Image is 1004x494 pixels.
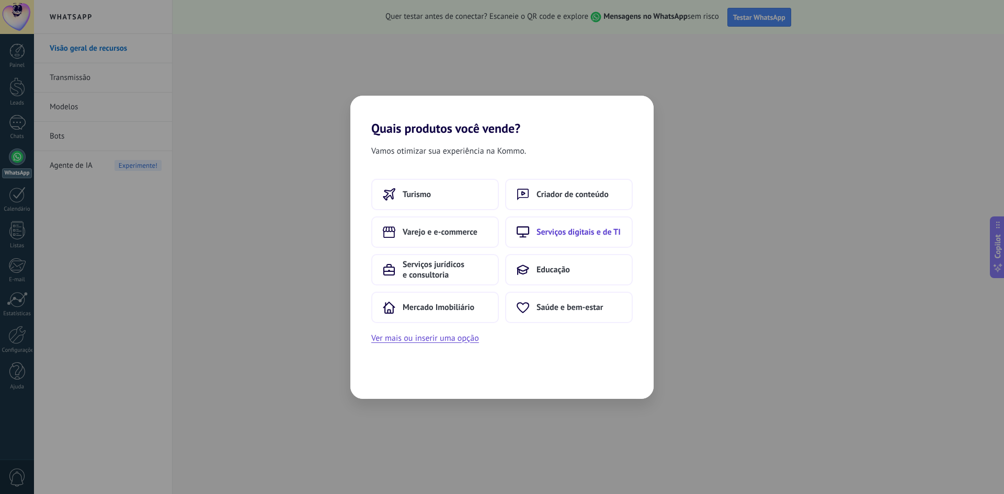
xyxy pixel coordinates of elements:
[505,254,633,285] button: Educação
[403,259,487,280] span: Serviços jurídicos e consultoria
[403,227,477,237] span: Varejo e e-commerce
[371,179,499,210] button: Turismo
[371,254,499,285] button: Serviços jurídicos e consultoria
[537,302,603,313] span: Saúde e bem-estar
[403,302,474,313] span: Mercado Imobiliário
[371,216,499,248] button: Varejo e e-commerce
[371,331,479,345] button: Ver mais ou inserir uma opção
[537,189,609,200] span: Criador de conteúdo
[371,144,526,158] span: Vamos otimizar sua experiência na Kommo.
[537,265,570,275] span: Educação
[537,227,621,237] span: Serviços digitais e de TI
[371,292,499,323] button: Mercado Imobiliário
[505,292,633,323] button: Saúde e bem-estar
[505,179,633,210] button: Criador de conteúdo
[505,216,633,248] button: Serviços digitais e de TI
[403,189,431,200] span: Turismo
[350,96,654,136] h2: Quais produtos você vende?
